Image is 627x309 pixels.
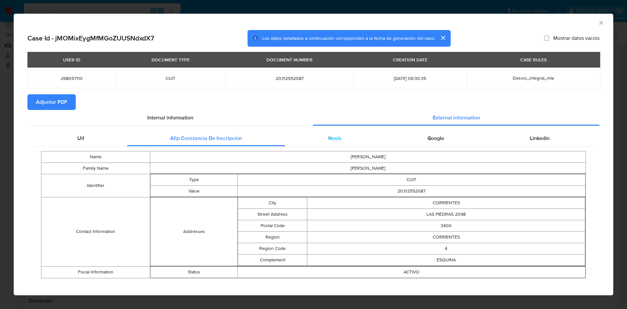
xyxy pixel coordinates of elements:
[238,231,307,243] td: Region
[238,209,307,220] td: Street Address
[262,35,435,41] span: Los datos detallados a continuación corresponden a la fecha de generación del caso.
[150,151,586,162] td: [PERSON_NAME]
[553,35,600,41] span: Mostrar datos vacíos
[41,151,150,162] td: Name
[237,266,585,278] td: ACTIVO
[151,185,237,197] td: Value
[238,197,307,209] td: City
[427,134,444,142] span: Google
[435,30,451,46] button: cerrar
[77,134,84,142] span: Uif
[238,220,307,231] td: Postal Code
[36,95,67,109] span: Adjuntar PDF
[27,94,76,110] button: Adjuntar PDF
[41,266,150,278] td: Fiscal Information
[307,231,585,243] td: CORRIENTES
[148,54,194,65] div: DOCUMENT TYPE
[34,131,593,146] div: Detailed external info
[41,162,150,174] td: Family Name
[150,162,586,174] td: [PERSON_NAME]
[151,197,237,266] td: Addresses
[328,134,342,142] span: Nosis
[233,75,346,81] span: 20312552087
[362,75,459,81] span: [DATE] 06:30:35
[151,266,237,278] td: Status
[41,197,150,266] td: Contact Information
[530,134,550,142] span: Linkedin
[237,174,585,185] td: CUIT
[307,209,585,220] td: LAS PIEDRAS 2098
[14,14,613,295] div: closure-recommendation-modal
[544,36,549,41] input: Mostrar datos vacíos
[263,54,316,65] div: DOCUMENT NUMBER
[598,20,604,25] button: Cerrar ventana
[238,254,307,266] td: Complement
[307,254,585,266] td: ESQUINA
[151,174,237,185] td: Type
[516,54,551,65] div: CASE RULES
[27,34,154,42] h2: Case Id - jMOMixEygMfMGoZUUSNdxdX7
[170,134,242,142] span: Afip Constancia De Inscripción
[307,197,585,209] td: CORRIENTES
[238,243,307,254] td: Region Code
[237,185,585,197] td: 20312552087
[59,54,84,65] div: USER ID
[147,114,193,121] span: Internal information
[389,54,431,65] div: CREATION DATE
[513,75,554,81] span: Desvio_integral_mla
[307,220,585,231] td: 3400
[307,243,585,254] td: 4
[433,114,480,121] span: External information
[35,75,108,81] span: 268057110
[123,75,217,81] span: CUIT
[41,174,150,197] td: Identifier
[27,110,600,126] div: Detailed info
